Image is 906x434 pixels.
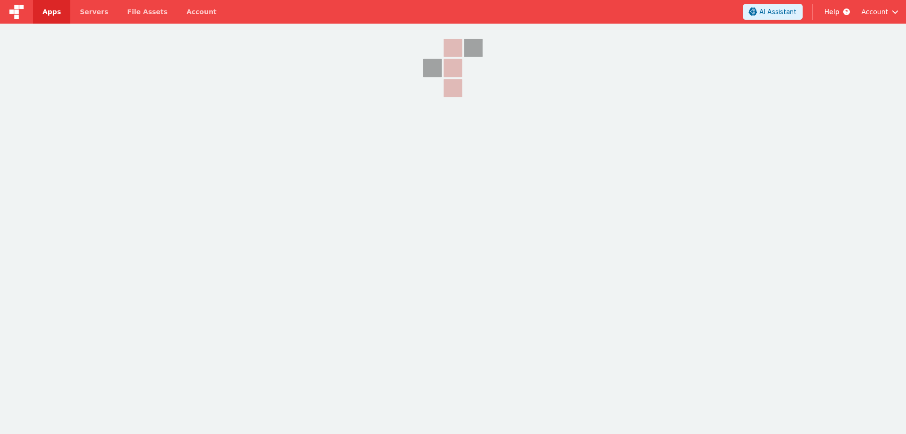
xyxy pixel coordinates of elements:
[861,7,888,17] span: Account
[824,7,839,17] span: Help
[861,7,898,17] button: Account
[42,7,61,17] span: Apps
[80,7,108,17] span: Servers
[127,7,168,17] span: File Assets
[743,4,803,20] button: AI Assistant
[759,7,797,17] span: AI Assistant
